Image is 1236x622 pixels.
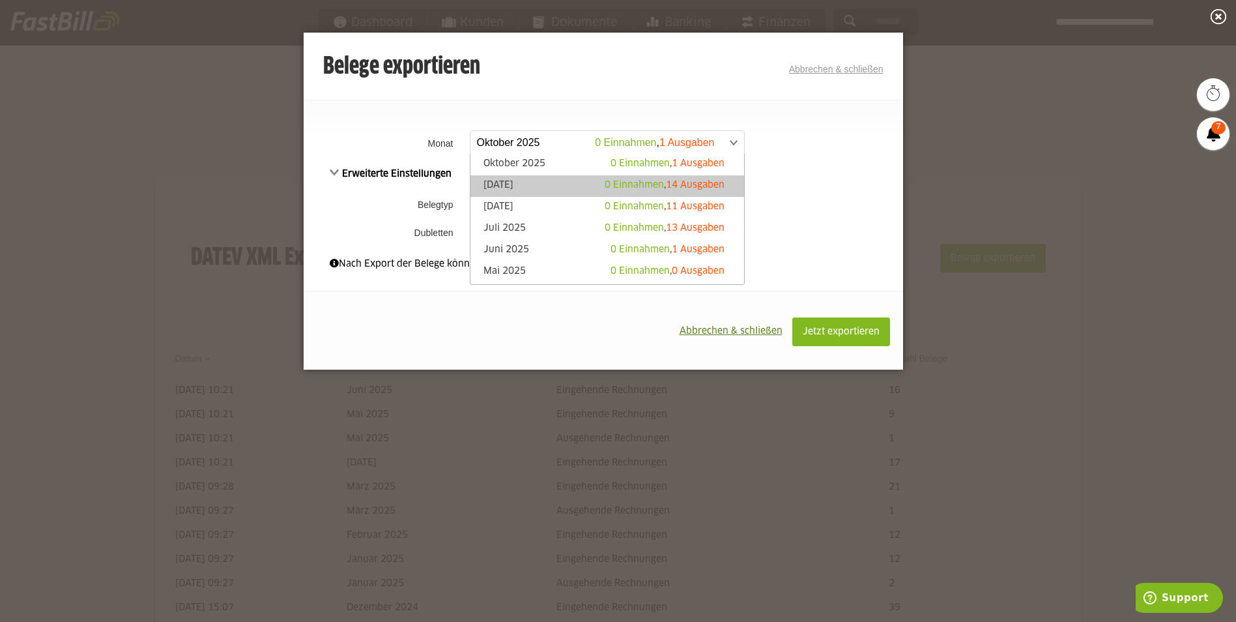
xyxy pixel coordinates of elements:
iframe: Öffnet ein Widget, in dem Sie weitere Informationen finden [1136,583,1223,615]
a: [DATE] [477,179,738,194]
div: , [611,157,725,170]
div: , [611,265,725,278]
h3: Belege exportieren [323,54,480,80]
span: 0 Einnahmen [611,159,670,168]
span: 14 Ausgaben [666,181,725,190]
th: Monat [304,126,467,160]
span: 0 Ausgaben [672,267,725,276]
span: 0 Einnahmen [605,202,664,211]
th: Dubletten [304,222,467,244]
span: 0 Einnahmen [605,181,664,190]
div: Nach Export der Belege können diese nicht mehr bearbeitet werden. [330,257,877,271]
div: , [605,222,725,235]
span: 1 Ausgaben [672,245,725,254]
a: [DATE] [477,200,738,215]
span: 11 Ausgaben [666,202,725,211]
span: Abbrechen & schließen [680,327,783,336]
a: Oktober 2025 [477,157,738,172]
a: Mai 2025 [477,265,738,280]
a: Juli 2025 [477,222,738,237]
div: , [611,243,725,256]
button: Jetzt exportieren [792,318,890,346]
div: , [605,200,725,213]
span: Erweiterte Einstellungen [330,170,452,179]
a: Juni 2025 [477,243,738,258]
button: Abbrechen & schließen [670,318,792,345]
span: Jetzt exportieren [803,327,880,336]
div: , [605,179,725,192]
span: 0 Einnahmen [611,245,670,254]
span: 0 Einnahmen [611,267,670,276]
a: 7 [1197,117,1229,150]
span: 7 [1211,121,1226,134]
span: 13 Ausgaben [666,224,725,233]
span: 0 Einnahmen [605,224,664,233]
a: Abbrechen & schließen [789,64,884,74]
span: 1 Ausgaben [672,159,725,168]
th: Belegtyp [304,188,467,222]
